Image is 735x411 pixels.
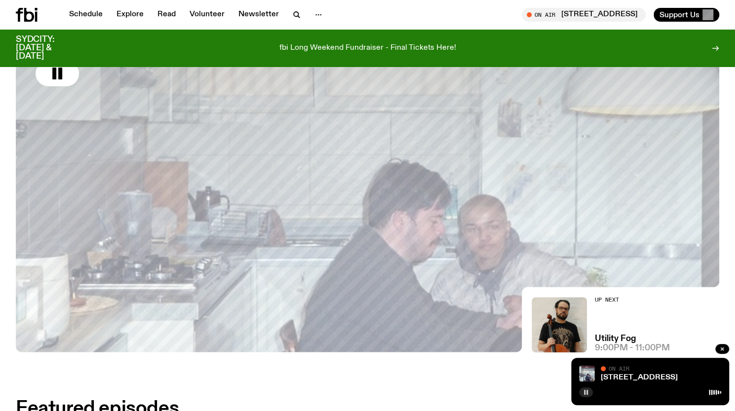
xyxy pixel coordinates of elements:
[601,374,678,381] a: [STREET_ADDRESS]
[63,8,109,22] a: Schedule
[111,8,150,22] a: Explore
[279,44,456,53] p: fbi Long Weekend Fundraiser - Final Tickets Here!
[609,365,629,372] span: On Air
[595,297,670,303] h2: Up Next
[152,8,182,22] a: Read
[659,10,699,19] span: Support Us
[595,335,636,343] a: Utility Fog
[532,297,587,352] img: Peter holds a cello, wearing a black graphic tee and glasses. He looks directly at the camera aga...
[654,8,719,22] button: Support Us
[16,35,79,61] h3: SYDCITY: [DATE] & [DATE]
[595,344,670,352] span: 9:00pm - 11:00pm
[232,8,285,22] a: Newsletter
[579,366,595,381] img: Pat sits at a dining table with his profile facing the camera. Rhea sits to his left facing the c...
[522,8,646,22] button: On Air[STREET_ADDRESS]
[184,8,231,22] a: Volunteer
